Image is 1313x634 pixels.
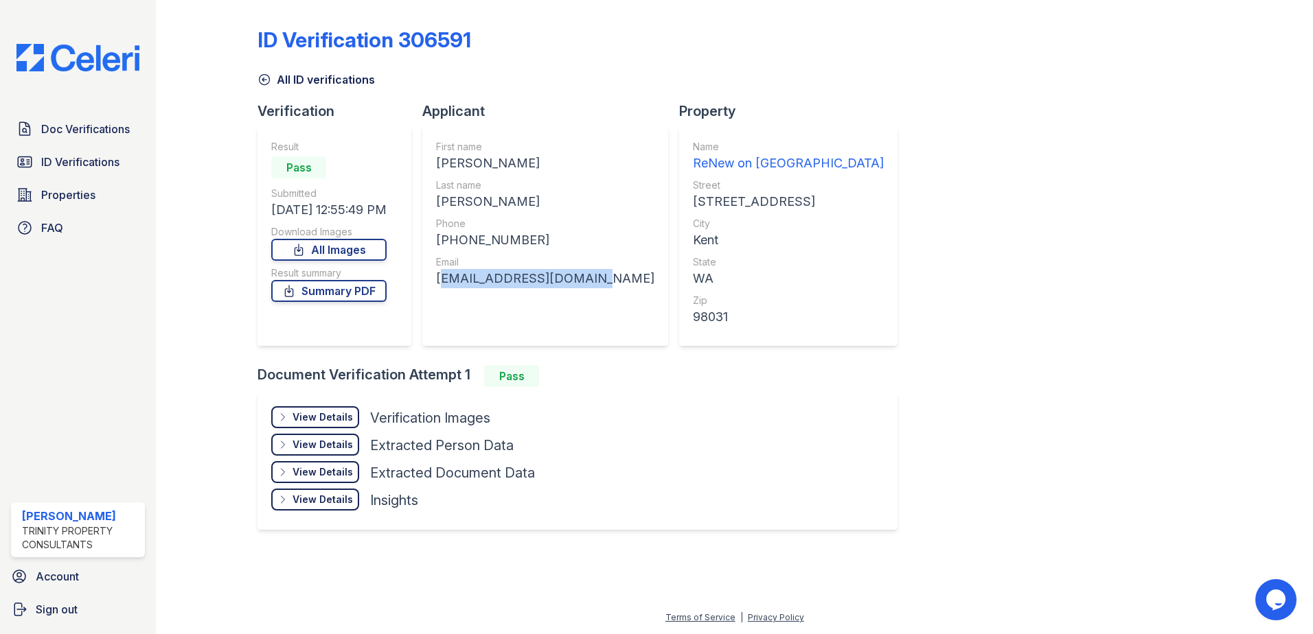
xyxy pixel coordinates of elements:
[258,102,422,121] div: Verification
[271,266,387,280] div: Result summary
[436,154,654,173] div: [PERSON_NAME]
[693,255,884,269] div: State
[258,27,471,52] div: ID Verification 306591
[22,524,139,552] div: Trinity Property Consultants
[693,217,884,231] div: City
[665,612,735,622] a: Terms of Service
[693,294,884,307] div: Zip
[36,601,78,618] span: Sign out
[693,178,884,192] div: Street
[41,154,119,170] span: ID Verifications
[271,200,387,220] div: [DATE] 12:55:49 PM
[11,115,145,143] a: Doc Verifications
[271,280,387,302] a: Summary PDF
[22,508,139,524] div: [PERSON_NAME]
[41,121,130,137] span: Doc Verifications
[748,612,804,622] a: Privacy Policy
[693,140,884,173] a: Name ReNew on [GEOGRAPHIC_DATA]
[484,365,539,387] div: Pass
[436,255,654,269] div: Email
[693,154,884,173] div: ReNew on [GEOGRAPHIC_DATA]
[370,408,490,427] div: Verification Images
[740,612,743,622] div: |
[436,231,654,250] div: [PHONE_NUMBER]
[693,307,884,327] div: 98031
[370,463,535,482] div: Extracted Document Data
[5,596,150,623] a: Sign out
[436,269,654,288] div: [EMAIL_ADDRESS][DOMAIN_NAME]
[436,217,654,231] div: Phone
[258,365,909,387] div: Document Verification Attempt 1
[693,140,884,154] div: Name
[693,269,884,288] div: WA
[271,239,387,261] a: All Images
[11,181,145,209] a: Properties
[370,491,418,510] div: Insights
[1255,579,1299,620] iframe: chat widget
[293,465,353,479] div: View Details
[5,44,150,71] img: CE_Logo_Blue-a8612792a0a2168367f1c8372b55b34899dd931a85d93a1a3d3e32e68fde9ad4.png
[436,140,654,154] div: First name
[293,438,353,451] div: View Details
[436,192,654,211] div: [PERSON_NAME]
[271,156,326,178] div: Pass
[11,214,145,242] a: FAQ
[293,410,353,424] div: View Details
[258,71,375,88] a: All ID verifications
[41,187,95,203] span: Properties
[271,187,387,200] div: Submitted
[41,220,63,236] span: FAQ
[11,148,145,176] a: ID Verifications
[293,493,353,506] div: View Details
[422,102,679,121] div: Applicant
[5,563,150,590] a: Account
[693,192,884,211] div: [STREET_ADDRESS]
[271,140,387,154] div: Result
[693,231,884,250] div: Kent
[271,225,387,239] div: Download Images
[679,102,909,121] div: Property
[36,568,79,585] span: Account
[436,178,654,192] div: Last name
[370,436,514,455] div: Extracted Person Data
